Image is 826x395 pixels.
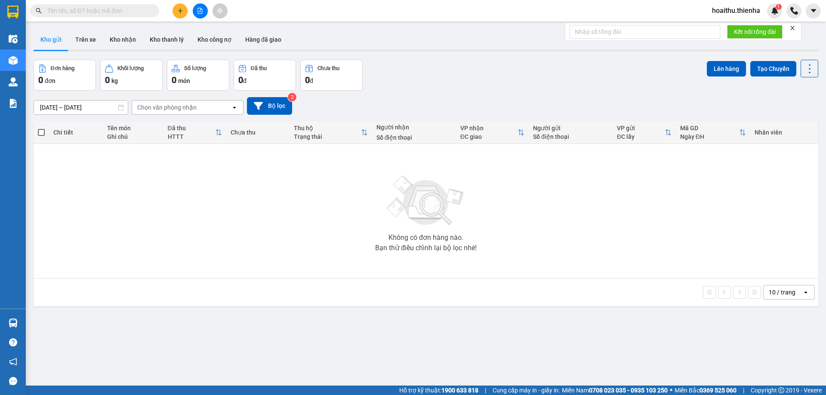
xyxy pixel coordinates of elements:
[213,3,228,18] button: aim
[9,34,18,43] img: warehouse-icon
[143,29,191,50] button: Kho thanh lý
[191,29,238,50] button: Kho công nợ
[777,4,780,10] span: 1
[700,387,737,394] strong: 0369 525 060
[36,8,42,14] span: search
[617,125,665,132] div: VP gửi
[300,60,363,91] button: Chưa thu0đ
[137,103,197,112] div: Chọn văn phòng nhận
[243,77,247,84] span: đ
[802,289,809,296] svg: open
[755,129,814,136] div: Nhân viên
[456,121,529,144] th: Toggle SortBy
[778,387,784,393] span: copyright
[47,6,149,15] input: Tìm tên, số ĐT hoặc mã đơn
[217,8,223,14] span: aim
[750,61,796,77] button: Tạo Chuyến
[376,134,452,141] div: Số điện thoại
[290,121,372,144] th: Toggle SortBy
[388,234,463,241] div: Không có đơn hàng nào.
[376,124,452,131] div: Người nhận
[177,8,183,14] span: plus
[676,121,750,144] th: Toggle SortBy
[727,25,783,39] button: Kết nối tổng đài
[399,386,478,395] span: Hỗ trợ kỹ thuật:
[107,133,159,140] div: Ghi chú
[460,125,518,132] div: VP nhận
[9,338,17,346] span: question-circle
[294,133,361,140] div: Trạng thái
[38,75,43,85] span: 0
[383,171,469,231] img: svg+xml;base64,PHN2ZyBjbGFzcz0ibGlzdC1wbHVnX19zdmciIHhtbG5zPSJodHRwOi8vd3d3LnczLm9yZy8yMDAwL3N2Zy...
[317,65,339,71] div: Chưa thu
[111,77,118,84] span: kg
[168,125,216,132] div: Đã thu
[533,125,608,132] div: Người gửi
[460,133,518,140] div: ĐC giao
[613,121,676,144] th: Toggle SortBy
[570,25,720,39] input: Nhập số tổng đài
[117,65,144,71] div: Khối lượng
[771,7,779,15] img: icon-new-feature
[172,75,176,85] span: 0
[34,29,68,50] button: Kho gửi
[234,60,296,91] button: Đã thu0đ
[288,93,296,101] sup: 2
[163,121,227,144] th: Toggle SortBy
[485,386,486,395] span: |
[9,77,18,86] img: warehouse-icon
[251,65,267,71] div: Đã thu
[7,6,18,18] img: logo-vxr
[310,77,313,84] span: đ
[9,318,18,328] img: warehouse-icon
[810,7,817,15] span: caret-down
[34,60,96,91] button: Đơn hàng0đơn
[167,60,229,91] button: Số lượng0món
[734,27,776,37] span: Kết nối tổng đài
[197,8,203,14] span: file-add
[680,133,739,140] div: Ngày ĐH
[533,133,608,140] div: Số điện thoại
[107,125,159,132] div: Tên món
[178,77,190,84] span: món
[680,125,739,132] div: Mã GD
[743,386,744,395] span: |
[617,133,665,140] div: ĐC lấy
[707,61,746,77] button: Lên hàng
[776,4,782,10] sup: 1
[9,377,17,385] span: message
[100,60,163,91] button: Khối lượng0kg
[493,386,560,395] span: Cung cấp máy in - giấy in:
[9,99,18,108] img: solution-icon
[675,386,737,395] span: Miền Bắc
[9,56,18,65] img: warehouse-icon
[53,129,98,136] div: Chi tiết
[705,5,767,16] span: hoaithu.thienha
[103,29,143,50] button: Kho nhận
[68,29,103,50] button: Trên xe
[375,245,477,251] div: Bạn thử điều chỉnh lại bộ lọc nhé!
[670,389,672,392] span: ⚪️
[9,358,17,366] span: notification
[247,97,292,115] button: Bộ lọc
[294,125,361,132] div: Thu hộ
[184,65,206,71] div: Số lượng
[45,77,55,84] span: đơn
[193,3,208,18] button: file-add
[173,3,188,18] button: plus
[562,386,668,395] span: Miền Nam
[105,75,110,85] span: 0
[789,25,795,31] span: close
[238,29,288,50] button: Hàng đã giao
[231,104,238,111] svg: open
[231,129,285,136] div: Chưa thu
[790,7,798,15] img: phone-icon
[589,387,668,394] strong: 0708 023 035 - 0935 103 250
[769,288,795,297] div: 10 / trang
[34,101,128,114] input: Select a date range.
[168,133,216,140] div: HTTT
[806,3,821,18] button: caret-down
[441,387,478,394] strong: 1900 633 818
[238,75,243,85] span: 0
[305,75,310,85] span: 0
